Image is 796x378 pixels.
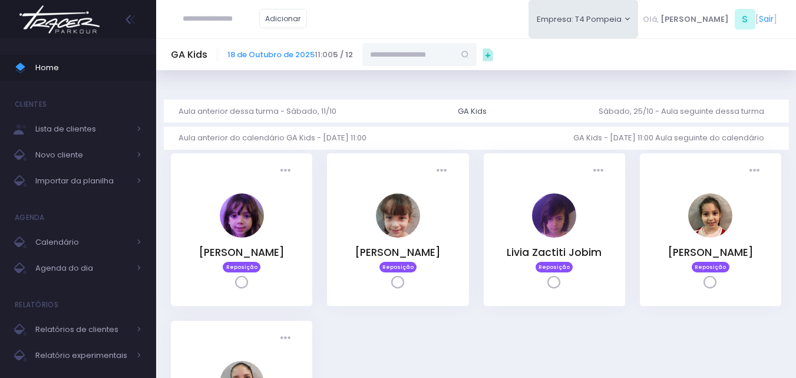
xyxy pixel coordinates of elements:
a: Alice Ouafa [220,229,264,241]
span: Home [35,60,141,75]
a: Sábado, 25/10 - Aula seguinte dessa turma [599,100,774,123]
span: Relatório experimentais [35,348,130,363]
div: [ ] [638,6,781,32]
span: Reposição [536,262,573,272]
h5: GA Kids [171,49,207,61]
img: Alice Ouafa [220,193,264,238]
span: Lista de clientes [35,121,130,137]
span: Calendário [35,235,130,250]
a: [PERSON_NAME] [355,245,441,259]
span: Reposição [692,262,729,272]
img: Helena Zanchetta [376,193,420,238]
a: Helena Zanchetta [376,229,420,241]
h4: Relatórios [15,293,58,317]
span: Novo cliente [35,147,130,163]
img: Maria eduarda comparsi nunes [688,193,732,238]
h4: Agenda [15,206,45,229]
h4: Clientes [15,93,47,116]
a: [PERSON_NAME] [199,245,285,259]
span: [PERSON_NAME] [660,14,729,25]
span: Reposição [223,262,260,272]
span: Reposição [379,262,417,272]
span: Olá, [643,14,659,25]
img: Livia Zactiti Jobim [532,193,576,238]
a: GA Kids - [DATE] 11:00 Aula seguinte do calendário [573,127,774,150]
span: Importar da planilha [35,173,130,189]
span: S [735,9,755,29]
a: Sair [759,13,774,25]
a: Maria eduarda comparsi nunes [688,229,732,241]
div: GA Kids [458,106,487,117]
span: Relatórios de clientes [35,322,130,337]
a: [PERSON_NAME] [668,245,754,259]
a: Livia Zactiti Jobim [532,229,576,241]
strong: 5 / 12 [333,49,353,60]
span: 11:00 [227,49,353,61]
a: Livia Zactiti Jobim [507,245,602,259]
a: Aula anterior do calendário GA Kids - [DATE] 11:00 [179,127,376,150]
a: 18 de Outubro de 2025 [227,49,315,60]
span: Agenda do dia [35,261,130,276]
a: Aula anterior dessa turma - Sábado, 11/10 [179,100,346,123]
a: Adicionar [259,9,308,28]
